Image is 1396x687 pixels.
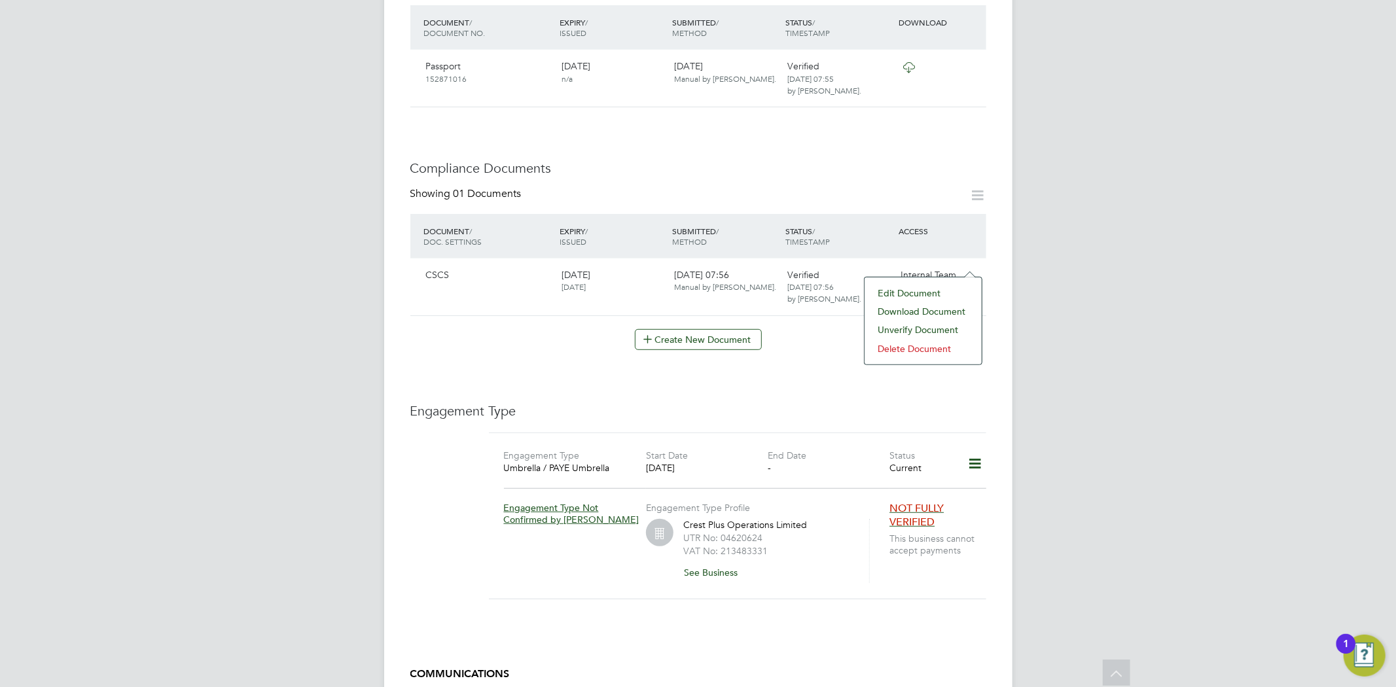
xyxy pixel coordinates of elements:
[504,462,626,474] div: Umbrella / PAYE Umbrella
[812,226,815,236] span: /
[683,519,853,583] div: Crest Plus Operations Limited
[556,219,670,253] div: EXPIRY
[675,269,777,292] span: [DATE] 07:56
[670,10,783,44] div: SUBMITTED
[787,60,819,72] span: Verified
[504,502,639,525] span: Engagement Type Not Confirmed by [PERSON_NAME]
[410,402,986,419] h3: Engagement Type
[871,302,975,321] li: Download Document
[635,329,762,350] button: Create New Document
[585,226,588,236] span: /
[421,55,556,89] div: Passport
[871,321,975,339] li: Unverify Document
[410,187,524,201] div: Showing
[426,73,467,84] span: 152871016
[787,85,861,96] span: by [PERSON_NAME].
[673,27,707,38] span: METHOD
[675,73,777,84] span: Manual by [PERSON_NAME].
[782,10,895,44] div: STATUS
[560,27,586,38] span: ISSUED
[787,281,861,304] span: [DATE] 07:56 by [PERSON_NAME].
[410,667,986,681] h5: COMMUNICATIONS
[717,226,719,236] span: /
[871,284,975,302] li: Edit Document
[683,545,768,557] label: VAT No: 213483331
[785,236,830,247] span: TIMESTAMP
[585,17,588,27] span: /
[470,17,473,27] span: /
[562,281,586,292] span: [DATE]
[871,340,975,358] li: Delete Document
[424,236,482,247] span: DOC. SETTINGS
[410,160,986,177] h3: Compliance Documents
[889,502,944,529] span: NOT FULLY VERIFIED
[889,462,950,474] div: Current
[683,562,748,583] button: See Business
[646,502,750,514] label: Engagement Type Profile
[562,269,590,281] span: [DATE]
[812,17,815,27] span: /
[673,236,707,247] span: METHOD
[670,219,783,253] div: SUBMITTED
[1344,635,1386,677] button: Open Resource Center, 1 new notification
[787,73,834,84] span: [DATE] 07:55
[889,533,991,556] span: This business cannot accept payments
[670,55,783,89] div: [DATE]
[675,281,777,292] span: Manual by [PERSON_NAME].
[768,462,889,474] div: -
[562,73,573,84] span: n/a
[1343,644,1349,661] div: 1
[787,269,819,281] span: Verified
[470,226,473,236] span: /
[424,27,486,38] span: DOCUMENT NO.
[683,532,762,544] label: UTR No: 04620624
[646,449,688,461] label: Start Date
[785,27,830,38] span: TIMESTAMP
[421,219,556,253] div: DOCUMENT
[421,10,556,44] div: DOCUMENT
[782,219,895,253] div: STATUS
[895,10,986,34] div: DOWNLOAD
[646,462,768,474] div: [DATE]
[895,219,986,243] div: ACCESS
[717,17,719,27] span: /
[454,187,522,200] span: 01 Documents
[556,55,670,89] div: [DATE]
[768,449,806,461] label: End Date
[560,236,586,247] span: ISSUED
[889,449,915,461] label: Status
[426,269,450,281] span: CSCS
[504,449,580,461] label: Engagement Type
[901,269,956,281] span: Internal Team
[556,10,670,44] div: EXPIRY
